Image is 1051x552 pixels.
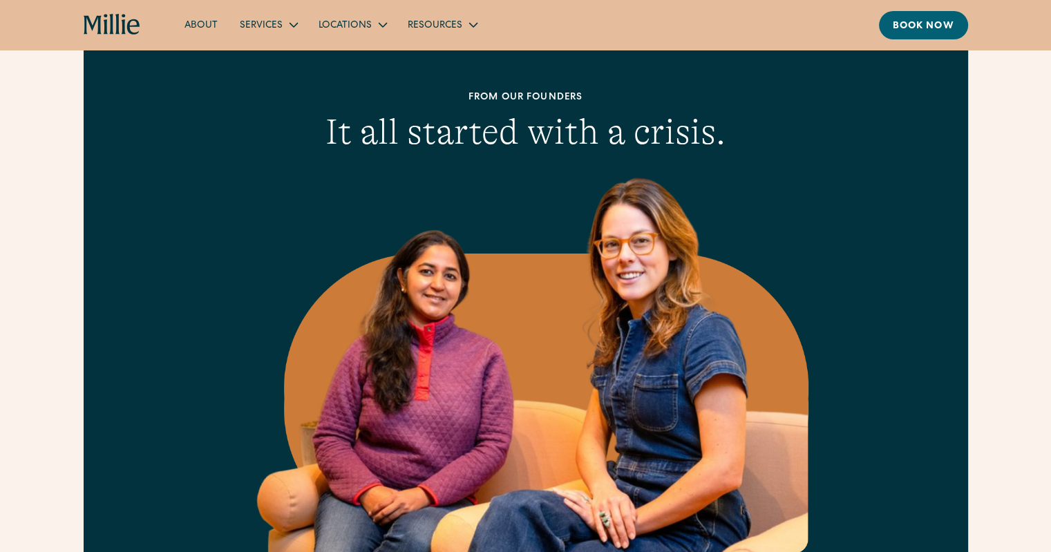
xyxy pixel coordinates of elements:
[408,19,462,33] div: Resources
[240,19,283,33] div: Services
[319,19,372,33] div: Locations
[172,111,880,153] h2: It all started with a crisis.
[397,13,487,36] div: Resources
[229,13,307,36] div: Services
[879,11,968,39] a: Book now
[307,13,397,36] div: Locations
[173,13,229,36] a: About
[172,91,880,105] div: From our founders
[84,14,141,36] a: home
[893,19,954,34] div: Book now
